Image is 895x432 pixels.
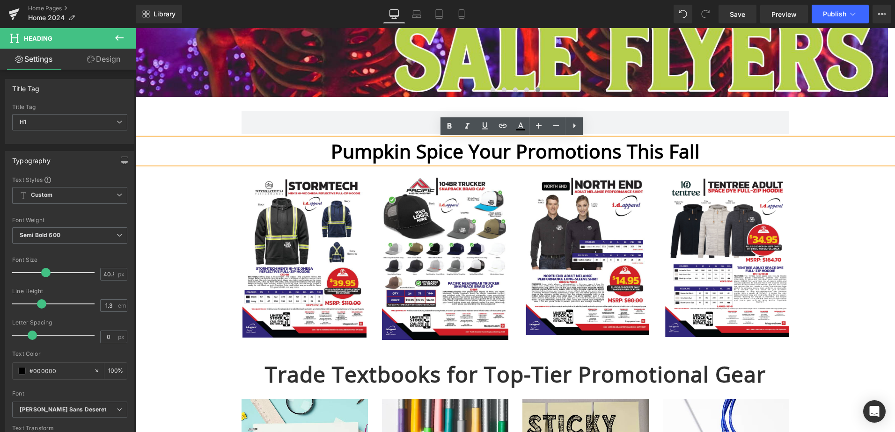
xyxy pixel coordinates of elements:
[12,176,127,183] div: Text Styles
[154,10,176,18] span: Library
[760,5,808,23] a: Preview
[450,5,473,23] a: Mobile
[383,5,405,23] a: Desktop
[12,319,127,326] div: Letter Spacing
[12,425,127,432] div: Text Transform
[118,271,126,277] span: px
[20,231,60,238] b: Semi Bold 600
[812,5,869,23] button: Publish
[24,35,52,42] span: Heading
[29,366,89,376] input: Color
[118,302,126,309] span: em
[405,5,428,23] a: Laptop
[12,288,127,295] div: Line Height
[12,257,127,263] div: Font Size
[20,118,26,125] b: H1
[12,79,40,93] div: Title Tag
[28,5,136,12] a: Home Pages
[12,151,51,165] div: Typography
[136,5,182,23] a: New Library
[20,406,107,414] i: [PERSON_NAME] Sans Deseret
[12,351,127,357] div: Text Color
[823,10,846,18] span: Publish
[674,5,692,23] button: Undo
[12,104,127,110] div: Title Tag
[12,217,127,223] div: Font Weight
[12,390,127,397] div: Font
[28,14,65,22] span: Home 2024
[863,400,886,423] div: Open Intercom Messenger
[771,9,797,19] span: Preview
[104,363,127,379] div: %
[70,49,138,70] a: Design
[730,9,745,19] span: Save
[31,191,52,199] b: Custom
[118,334,126,340] span: px
[696,5,715,23] button: Redo
[428,5,450,23] a: Tablet
[873,5,891,23] button: More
